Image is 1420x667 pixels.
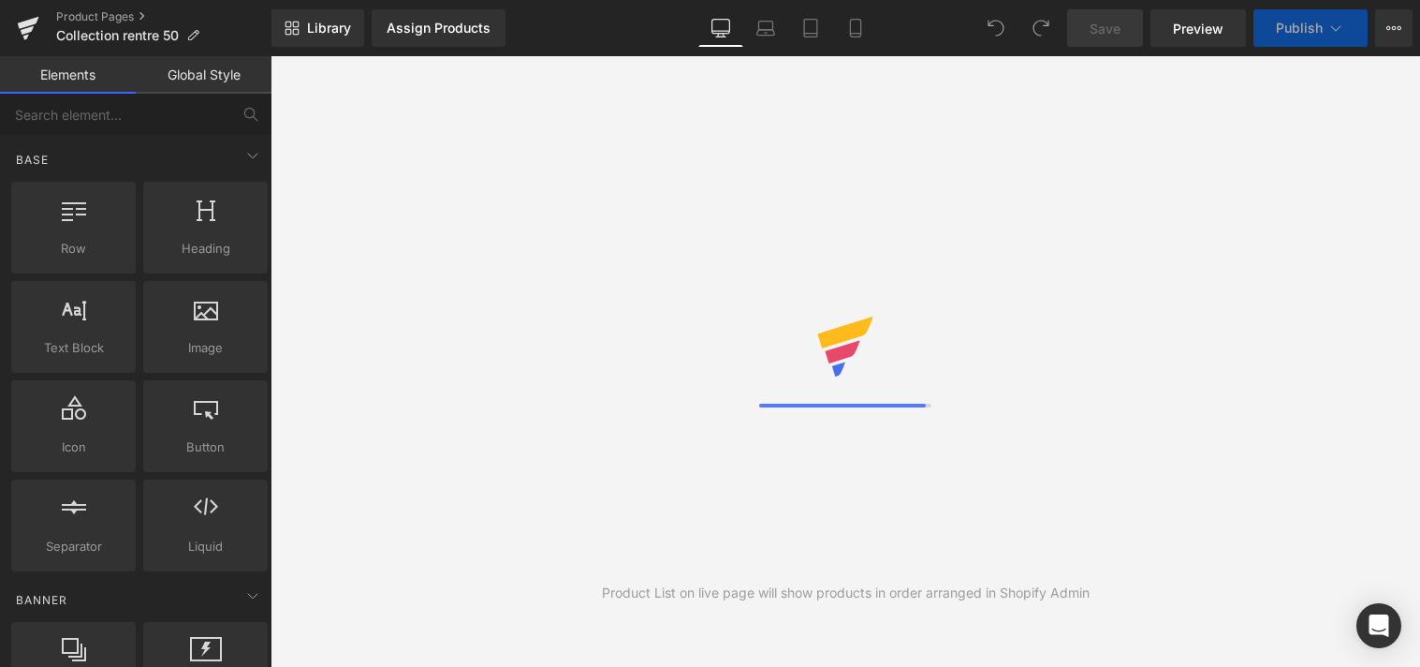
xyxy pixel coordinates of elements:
button: Publish [1253,9,1368,47]
span: Base [14,151,51,169]
div: Open Intercom Messenger [1356,603,1401,648]
span: Library [307,20,351,37]
span: Preview [1173,19,1223,38]
a: Tablet [788,9,833,47]
span: Text Block [17,338,130,358]
div: Assign Products [387,21,490,36]
span: Publish [1276,21,1323,36]
div: Product List on live page will show products in order arranged in Shopify Admin [602,583,1090,603]
span: Banner [14,591,69,609]
span: Liquid [149,537,262,556]
button: Undo [977,9,1015,47]
a: New Library [271,9,364,47]
a: Preview [1150,9,1246,47]
span: Separator [17,537,130,556]
span: Icon [17,437,130,457]
span: Collection rentre 50 [56,28,179,43]
a: Laptop [743,9,788,47]
a: Global Style [136,56,271,94]
span: Save [1090,19,1120,38]
a: Desktop [698,9,743,47]
a: Product Pages [56,9,271,24]
span: Button [149,437,262,457]
span: Row [17,239,130,259]
button: Redo [1022,9,1060,47]
span: Image [149,338,262,358]
span: Heading [149,239,262,259]
button: More [1375,9,1413,47]
a: Mobile [833,9,878,47]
